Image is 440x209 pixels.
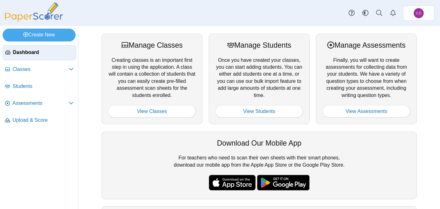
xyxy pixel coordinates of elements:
[13,83,74,90] span: Students
[403,6,434,21] a: Kelly Brasile
[215,40,303,50] div: Manage Students
[209,34,310,124] div: Once you have created your classes, you can start adding students. You can either add students on...
[257,175,310,190] img: google-play-badge.png
[3,96,76,111] a: Assessments
[13,49,73,56] span: Dashboard
[13,100,69,107] span: Assessments
[416,11,422,15] span: Kelly Brasile
[108,105,196,118] a: View Classes
[3,62,76,77] a: Classes
[13,117,74,124] span: Upload & Score
[316,34,417,124] div: Finally, you will want to create assessments for collecting data from your students. We have a va...
[13,66,69,73] span: Classes
[108,138,410,148] div: Download Our Mobile App
[102,131,417,199] div: For teachers who need to scan their own sheets with their smart phones, download our mobile app f...
[215,105,303,118] a: View Students
[108,40,196,50] div: Manage Classes
[414,8,424,18] span: Kelly Brasile
[3,45,76,60] a: Dashboard
[3,3,65,22] img: PaperScorer
[102,34,202,124] div: Creating classes is an important first step in using the application. A class will contain a coll...
[322,105,410,118] a: View Assessments
[3,17,65,23] a: PaperScorer
[3,79,76,94] a: Students
[209,175,256,190] img: apple-store-badge.svg
[3,29,76,41] a: Create New
[386,6,400,20] a: Alerts
[3,113,76,128] a: Upload & Score
[322,40,410,50] div: Manage Assessments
